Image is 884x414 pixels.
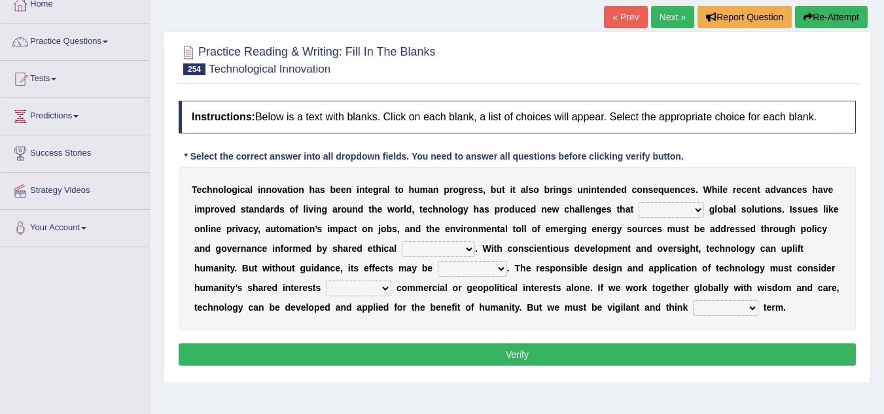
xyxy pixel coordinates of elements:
[426,224,429,234] b: t
[675,184,681,195] b: n
[179,150,689,164] div: * Select the correct answer into all dropdown fields. You need to answer all questions before cli...
[205,224,208,234] b: l
[500,204,503,215] b: r
[346,184,352,195] b: n
[616,184,621,195] b: e
[802,184,807,195] b: s
[604,6,647,28] a: « Prev
[270,224,276,234] b: u
[734,204,736,215] b: l
[550,184,553,195] b: r
[478,224,486,234] b: m
[720,184,722,195] b: l
[279,204,285,215] b: s
[577,184,583,195] b: u
[338,204,341,215] b: r
[754,204,760,215] b: u
[317,224,323,234] b: s
[547,204,552,215] b: e
[332,204,338,215] b: a
[381,224,387,234] b: o
[429,224,435,234] b: h
[575,204,580,215] b: a
[696,184,698,195] b: .
[232,184,238,195] b: g
[554,184,556,195] b: i
[468,184,473,195] b: e
[828,184,833,195] b: e
[479,204,484,215] b: a
[766,204,771,215] b: o
[497,224,500,234] b: t
[776,184,781,195] b: v
[216,224,221,234] b: e
[790,204,792,215] b: I
[531,204,537,215] b: d
[240,184,245,195] b: c
[605,184,610,195] b: n
[521,184,526,195] b: a
[225,204,230,215] b: e
[236,224,238,234] b: i
[341,184,346,195] b: e
[404,224,410,234] b: a
[304,204,306,215] b: l
[438,204,444,215] b: n
[313,204,316,215] b: i
[515,204,521,215] b: u
[580,204,582,215] b: l
[410,224,415,234] b: n
[214,204,220,215] b: o
[630,204,633,215] b: t
[802,204,808,215] b: u
[265,204,270,215] b: a
[741,184,747,195] b: c
[826,204,828,215] b: i
[238,184,240,195] b: i
[486,224,491,234] b: e
[531,224,537,234] b: o
[315,184,320,195] b: a
[717,204,723,215] b: o
[526,184,529,195] b: l
[279,224,285,234] b: o
[397,224,400,234] b: ,
[651,6,694,28] a: Next »
[194,224,200,234] b: o
[795,6,868,28] button: Re-Attempt
[293,224,298,234] b: a
[207,184,213,195] b: h
[179,343,856,366] button: Verify
[274,204,279,215] b: d
[766,184,771,195] b: a
[220,204,225,215] b: v
[643,184,648,195] b: n
[387,184,390,195] b: l
[585,204,590,215] b: e
[450,224,456,234] b: n
[373,184,379,195] b: g
[362,224,368,234] b: o
[808,204,813,215] b: e
[473,184,478,195] b: s
[728,204,734,215] b: a
[813,204,819,215] b: s
[330,224,338,234] b: m
[241,204,246,215] b: s
[444,184,450,195] b: p
[285,224,292,234] b: m
[709,204,715,215] b: g
[771,204,777,215] b: n
[404,204,406,215] b: l
[653,184,658,195] b: e
[420,184,428,195] b: m
[293,184,299,195] b: o
[491,224,497,234] b: n
[685,184,690,195] b: e
[597,184,600,195] b: t
[276,224,279,234] b: t
[395,204,400,215] b: o
[358,204,364,215] b: d
[183,63,205,75] span: 254
[179,101,856,133] h4: Below is a text with blanks. Click on each blank, a list of choices will appear. Select the appro...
